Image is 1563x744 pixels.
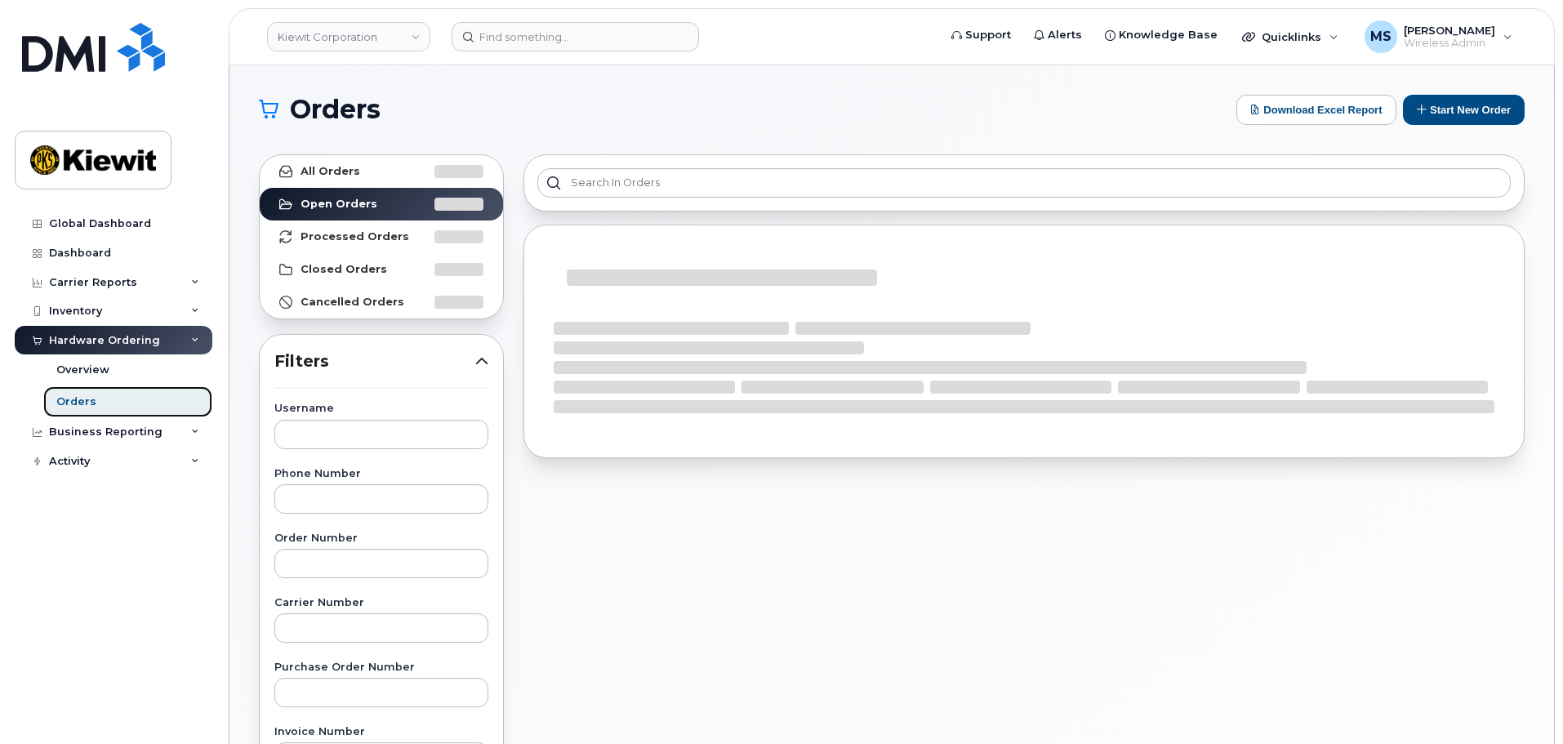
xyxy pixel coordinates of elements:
a: Open Orders [260,188,503,221]
label: Username [274,403,488,414]
a: Processed Orders [260,221,503,253]
label: Purchase Order Number [274,662,488,673]
button: Start New Order [1403,95,1525,125]
a: All Orders [260,155,503,188]
label: Invoice Number [274,727,488,737]
button: Download Excel Report [1236,95,1396,125]
strong: Open Orders [301,198,377,211]
label: Carrier Number [274,598,488,608]
label: Order Number [274,533,488,544]
strong: All Orders [301,165,360,178]
a: Closed Orders [260,253,503,286]
span: Orders [290,97,381,122]
strong: Closed Orders [301,263,387,276]
a: Cancelled Orders [260,286,503,319]
span: Filters [274,350,475,373]
label: Phone Number [274,469,488,479]
iframe: Messenger Launcher [1492,673,1551,732]
input: Search in orders [537,168,1511,198]
strong: Processed Orders [301,230,409,243]
strong: Cancelled Orders [301,296,404,309]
